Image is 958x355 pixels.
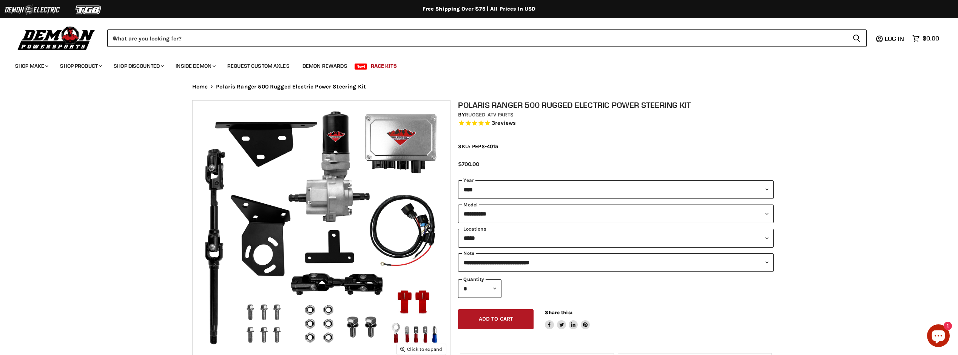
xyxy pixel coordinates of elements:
select: keys [458,229,774,247]
a: Home [192,84,208,90]
a: Shop Make [9,58,53,74]
a: Shop Product [54,58,106,74]
a: Request Custom Axles [222,58,295,74]
img: Demon Electric Logo 2 [4,3,60,17]
span: Click to expand [400,346,442,352]
aside: Share this: [545,309,590,329]
div: SKU: PEPS-4015 [458,143,774,150]
span: 3 reviews [492,119,516,126]
span: Add to cart [479,316,514,322]
button: Search [847,29,867,47]
img: TGB Logo 2 [60,3,117,17]
a: Race Kits [365,58,403,74]
button: Add to cart [458,309,534,329]
input: When autocomplete results are available use up and down arrows to review and enter to select [107,29,847,47]
a: $0.00 [909,33,943,44]
span: Polaris Ranger 500 Rugged Electric Power Steering Kit [216,84,366,90]
select: year [458,180,774,199]
select: Quantity [458,279,501,298]
span: $700.00 [458,161,479,167]
a: Rugged ATV Parts [465,112,514,118]
span: $0.00 [923,35,939,42]
a: Demon Rewards [297,58,353,74]
span: Log in [885,35,904,42]
select: keys [458,253,774,272]
div: Free Shipping Over $75 | All Prices In USD [177,6,781,12]
span: New! [355,64,367,70]
select: modal-name [458,205,774,223]
inbox-online-store-chat: Shopify online store chat [925,324,952,349]
span: Share this: [545,310,572,315]
img: Demon Powersports [15,25,98,51]
h1: Polaris Ranger 500 Rugged Electric Power Steering Kit [458,100,774,110]
a: Log in [881,35,909,42]
button: Click to expand [397,344,446,354]
span: Rated 4.7 out of 5 stars 3 reviews [458,119,774,127]
nav: Breadcrumbs [177,84,781,90]
span: reviews [495,119,516,126]
div: by [458,111,774,119]
form: Product [107,29,867,47]
a: Inside Demon [170,58,220,74]
ul: Main menu [9,55,937,74]
a: Shop Discounted [108,58,168,74]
